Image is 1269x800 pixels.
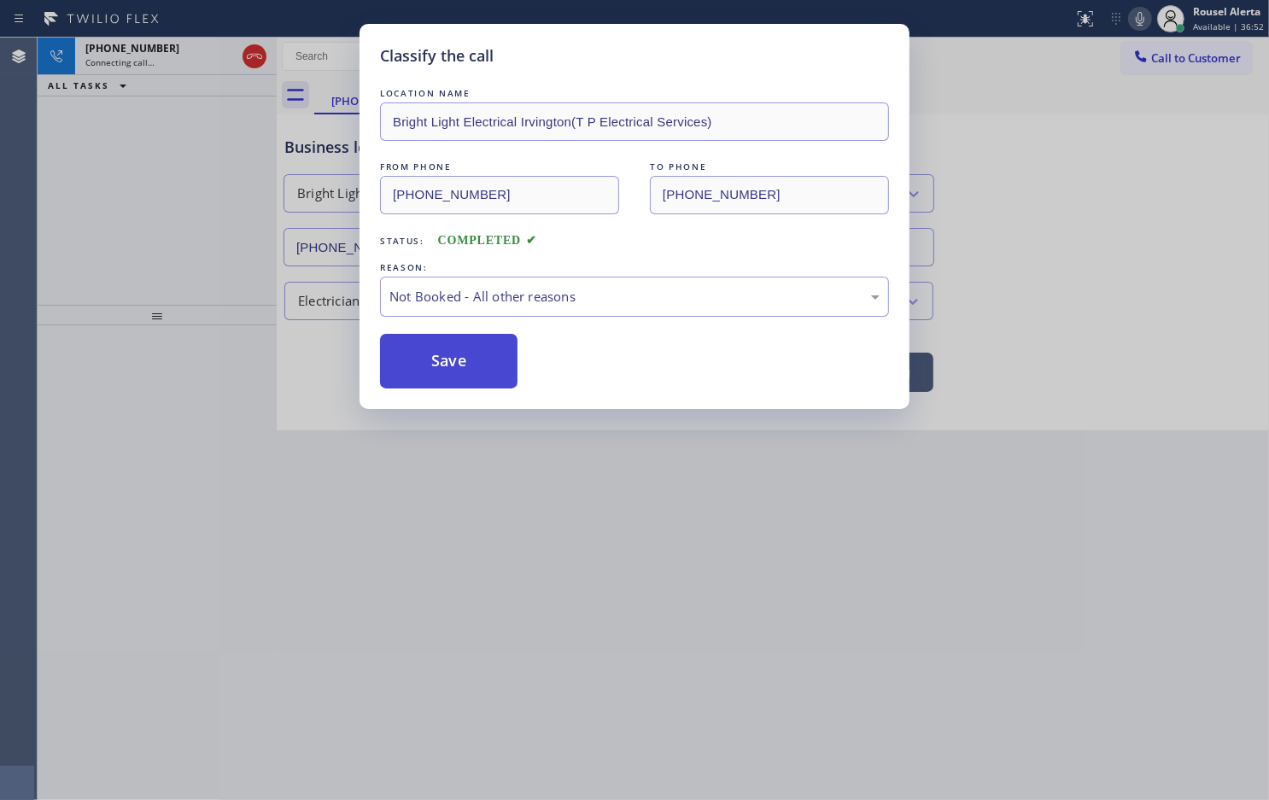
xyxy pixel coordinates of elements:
[650,176,889,214] input: To phone
[380,85,889,102] div: LOCATION NAME
[380,235,424,247] span: Status:
[380,176,619,214] input: From phone
[380,158,619,176] div: FROM PHONE
[380,334,518,388] button: Save
[650,158,889,176] div: TO PHONE
[380,259,889,277] div: REASON:
[389,287,880,307] div: Not Booked - All other reasons
[380,44,494,67] h5: Classify the call
[438,234,537,247] span: COMPLETED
